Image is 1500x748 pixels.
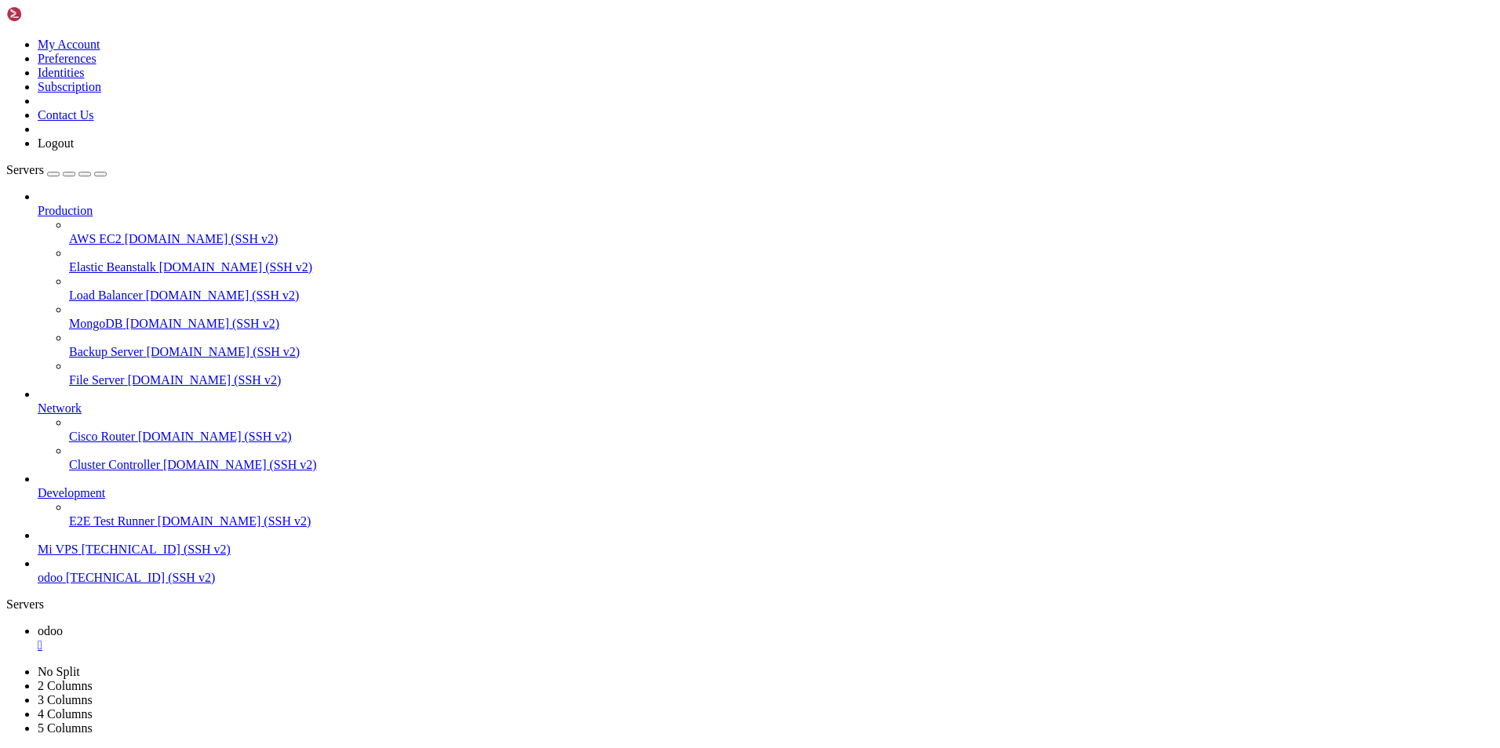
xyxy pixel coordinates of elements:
span: E2E Test Runner [69,514,155,528]
span: [TECHNICAL_ID] (SSH v2) [82,543,231,556]
a: 3 Columns [38,693,93,706]
span: Backup Server [69,345,144,358]
span: odoo [38,571,63,584]
x-row: operador@[TECHNICAL_ID]'s password: [6,20,1296,33]
span: Production [38,204,93,217]
span: AWS EC2 [69,232,122,245]
li: Development [38,472,1494,528]
li: Load Balancer [DOMAIN_NAME] (SSH v2) [69,274,1494,303]
li: AWS EC2 [DOMAIN_NAME] (SSH v2) [69,218,1494,246]
li: Mi VPS [TECHNICAL_ID] (SSH v2) [38,528,1494,557]
a: Contact Us [38,108,94,122]
span: [DOMAIN_NAME] (SSH v2) [158,514,311,528]
a: Preferences [38,52,96,65]
span: [DOMAIN_NAME] (SSH v2) [128,373,282,387]
img: Shellngn [6,6,96,22]
span: Servers [6,163,44,176]
span: Cisco Router [69,430,135,443]
a: Subscription [38,80,101,93]
span: File Server [69,373,125,387]
a: No Split [38,665,80,678]
a: odoo [TECHNICAL_ID] (SSH v2) [38,571,1494,585]
li: File Server [DOMAIN_NAME] (SSH v2) [69,359,1494,387]
span: [DOMAIN_NAME] (SSH v2) [125,232,279,245]
a: E2E Test Runner [DOMAIN_NAME] (SSH v2) [69,514,1494,528]
li: Cluster Controller [DOMAIN_NAME] (SSH v2) [69,444,1494,472]
span: [DOMAIN_NAME] (SSH v2) [163,458,317,471]
li: E2E Test Runner [DOMAIN_NAME] (SSH v2) [69,500,1494,528]
a: Backup Server [DOMAIN_NAME] (SSH v2) [69,345,1494,359]
x-row: Access denied [6,6,1296,20]
span: Cluster Controller [69,458,160,471]
span: [TECHNICAL_ID] (SSH v2) [66,571,215,584]
a: Logout [38,136,74,150]
a: Servers [6,163,107,176]
a: odoo [38,624,1494,652]
a: Production [38,204,1494,218]
li: Elastic Beanstalk [DOMAIN_NAME] (SSH v2) [69,246,1494,274]
a: Cisco Router [DOMAIN_NAME] (SSH v2) [69,430,1494,444]
a: MongoDB [DOMAIN_NAME] (SSH v2) [69,317,1494,331]
span: [DOMAIN_NAME] (SSH v2) [147,345,300,358]
span: [DOMAIN_NAME] (SSH v2) [126,317,279,330]
div: (37, 1) [251,20,257,33]
span: Elastic Beanstalk [69,260,156,274]
a:  [38,638,1494,652]
a: File Server [DOMAIN_NAME] (SSH v2) [69,373,1494,387]
a: 4 Columns [38,707,93,721]
a: Network [38,401,1494,416]
li: MongoDB [DOMAIN_NAME] (SSH v2) [69,303,1494,331]
span: Mi VPS [38,543,78,556]
a: Elastic Beanstalk [DOMAIN_NAME] (SSH v2) [69,260,1494,274]
li: Cisco Router [DOMAIN_NAME] (SSH v2) [69,416,1494,444]
a: AWS EC2 [DOMAIN_NAME] (SSH v2) [69,232,1494,246]
span: [DOMAIN_NAME] (SSH v2) [138,430,292,443]
span: [DOMAIN_NAME] (SSH v2) [146,289,300,302]
a: Identities [38,66,85,79]
span: MongoDB [69,317,122,330]
a: Load Balancer [DOMAIN_NAME] (SSH v2) [69,289,1494,303]
div: Servers [6,597,1494,612]
span: [DOMAIN_NAME] (SSH v2) [159,260,313,274]
span: Development [38,486,105,499]
a: My Account [38,38,100,51]
a: 2 Columns [38,679,93,692]
li: Backup Server [DOMAIN_NAME] (SSH v2) [69,331,1494,359]
a: 5 Columns [38,721,93,735]
li: odoo [TECHNICAL_ID] (SSH v2) [38,557,1494,585]
li: Network [38,387,1494,472]
a: Mi VPS [TECHNICAL_ID] (SSH v2) [38,543,1494,557]
a: Development [38,486,1494,500]
a: Cluster Controller [DOMAIN_NAME] (SSH v2) [69,458,1494,472]
span: odoo [38,624,63,637]
li: Production [38,190,1494,387]
span: Load Balancer [69,289,143,302]
span: Network [38,401,82,415]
